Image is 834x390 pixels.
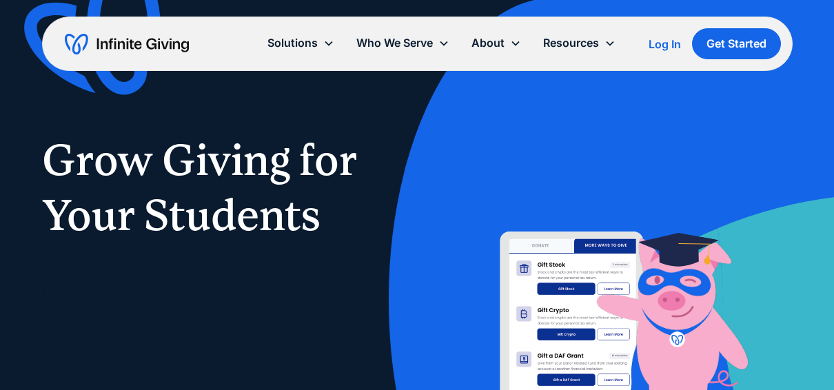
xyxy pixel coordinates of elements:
div: Log In [649,39,681,50]
div: Resources [532,28,627,58]
div: Who We Serve [345,28,460,58]
a: home [65,33,189,55]
a: Log In [649,36,681,52]
a: Get Started [692,28,781,59]
div: About [460,28,532,58]
div: Who We Serve [356,34,433,52]
h1: Grow Giving for Your Students [42,132,390,243]
div: About [471,34,505,52]
div: Solutions [267,34,318,52]
div: Resources [543,34,599,52]
div: Solutions [256,28,345,58]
